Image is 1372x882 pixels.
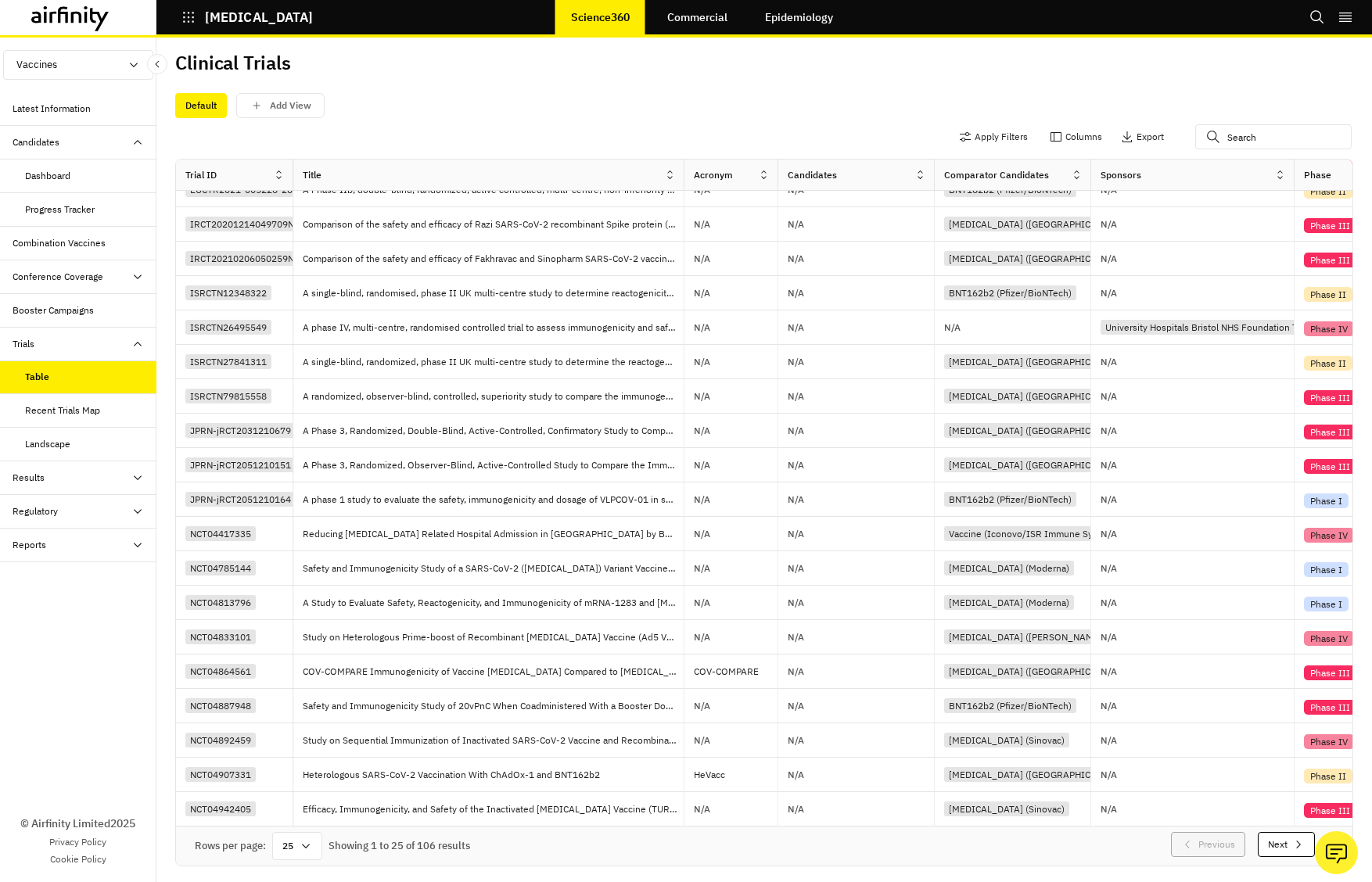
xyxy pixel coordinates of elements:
p: A single-blind, randomized, phase II UK multi-centre study to determine the reactogenicity and im... [303,354,684,370]
a: Privacy Policy [49,835,106,849]
div: Conference Coverage [13,270,103,284]
p: N/A [788,633,804,642]
div: Phase III [1304,459,1356,474]
p: N/A [788,254,804,264]
div: [MEDICAL_DATA] ([GEOGRAPHIC_DATA]/AstraZeneca) [944,664,1186,679]
p: N/A [1101,529,1117,539]
p: Safety and Immunogenicity Study of 20vPnC When Coadministered With a Booster Dose of BNT162b2 [303,698,684,714]
p: N/A [1101,426,1117,436]
p: N/A [1101,770,1117,780]
div: NCT04892459 [185,733,256,748]
p: COV-COMPARE [694,664,778,679]
div: BNT162b2 (Pfizer/BioNTech) [944,285,1076,300]
div: [MEDICAL_DATA] (Moderna) [944,595,1074,610]
div: NCT04887948 [185,698,256,713]
p: N/A [1101,254,1117,264]
div: Phase II [1304,769,1352,783]
div: Phase III [1304,665,1356,680]
div: Progress Tracker [25,203,95,217]
p: Add View [270,100,311,111]
p: N/A [788,805,804,814]
button: Next [1258,832,1315,857]
button: Vaccines [3,50,153,80]
p: N/A [788,185,804,195]
div: NCT04942405 [185,801,256,816]
p: Science360 [571,11,630,23]
p: N/A [1101,185,1117,195]
div: Phase III [1304,425,1356,439]
div: JPRN-jRCT2051210164 [185,492,296,507]
div: Vaccine (Iconovo/ISR Immune System Regulation) [944,526,1169,541]
p: N/A [694,701,710,711]
p: HeVacc [694,767,778,783]
button: Export [1121,124,1164,149]
div: Showing 1 to 25 of 106 results [329,838,470,854]
div: [MEDICAL_DATA] ([GEOGRAPHIC_DATA]/AstraZeneca) [944,389,1186,403]
div: Phase III [1304,390,1356,405]
div: [MEDICAL_DATA] ([GEOGRAPHIC_DATA]/Sinopharm) [944,217,1179,231]
div: Reports [13,538,46,552]
div: Trials [13,337,34,351]
p: N/A [1101,357,1117,367]
p: N/A [788,392,804,401]
p: N/A [694,564,710,573]
div: BNT162b2 (Pfizer/BioNTech) [944,698,1076,713]
div: Phase IV [1304,631,1354,646]
div: Default [175,93,227,118]
p: N/A [1101,701,1117,711]
p: A single-blind, randomised, phase II UK multi-centre study to determine reactogenicity and immuno... [303,285,684,301]
p: N/A [1101,495,1117,504]
p: N/A [694,357,710,367]
h2: Clinical Trials [175,52,291,74]
div: University Hospitals Bristol NHS Foundation Trust [1101,320,1318,335]
p: Heterologous SARS-CoV-2 Vaccination With ChAdOx-1 and BNT162b2 [303,767,606,783]
p: A Phase 3, Randomized, Observer-Blind, Active-Controlled Study to Compare the Immunogenicity agai... [303,457,684,473]
input: Search [1195,124,1352,149]
div: [MEDICAL_DATA] ([GEOGRAPHIC_DATA]/AstraZeneca) [944,354,1186,369]
p: N/A [788,770,804,780]
div: [MEDICAL_DATA] ([GEOGRAPHIC_DATA]/AstraZeneca) [944,457,1186,472]
p: N/A [694,495,710,504]
div: Table [25,370,49,384]
p: Reducing [MEDICAL_DATA] Related Hospital Admission in [GEOGRAPHIC_DATA] by BCG Vaccination [303,526,684,542]
div: Phase I [1304,562,1349,577]
p: N/A [694,254,710,264]
p: N/A [694,529,710,539]
a: Cookie Policy [50,852,106,866]
p: N/A [1101,564,1117,573]
div: Phase IV [1304,734,1354,749]
p: Comparison of the safety and efficacy of Fakhravac and Sinopharm SARS-CoV-2 vaccines, in adults a... [303,251,684,267]
p: N/A [788,564,804,573]
button: Close Sidebar [147,54,167,74]
p: [MEDICAL_DATA] [205,10,313,24]
div: NCT04417335 [185,526,256,541]
div: ISRCTN12348322 [185,285,271,300]
p: N/A [694,736,710,745]
div: Combination Vaccines [13,236,106,250]
div: Phase IV [1304,321,1354,336]
button: [MEDICAL_DATA] [181,4,313,30]
p: A Phase 3, Randomized, Double-Blind, Active-Controlled, Confirmatory Study to Compare the Immunog... [303,423,684,439]
p: N/A [694,426,710,436]
div: Phase I [1304,493,1349,508]
button: Search [1309,4,1325,30]
p: N/A [1101,220,1117,229]
p: N/A [788,426,804,436]
p: N/A [788,529,804,539]
p: A phase 1 study to evaluate the safety, immunogenicity and dosage of VLPCOV-01 in subjects who al... [303,492,684,507]
button: Previous [1171,832,1245,857]
button: Columns [1050,124,1102,149]
div: BNT162b2 (Pfizer/BioNTech) [944,492,1076,507]
div: [MEDICAL_DATA] (Sinovac) [944,733,1069,748]
p: A phase IV, multi-centre, randomised controlled trial to assess immunogenicity and safety of [MED... [303,320,684,335]
p: © Airfinity Limited 2025 [20,816,135,832]
p: N/A [694,633,710,642]
div: Phase I [1304,597,1349,611]
div: Trial ID [185,168,217,182]
div: NCT04785144 [185,561,256,575]
p: N/A [788,461,804,470]
div: JPRN-jRCT2051210151 [185,457,296,472]
p: N/A [788,357,804,367]
div: ISRCTN79815558 [185,389,271,403]
div: Phase II [1304,356,1352,371]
